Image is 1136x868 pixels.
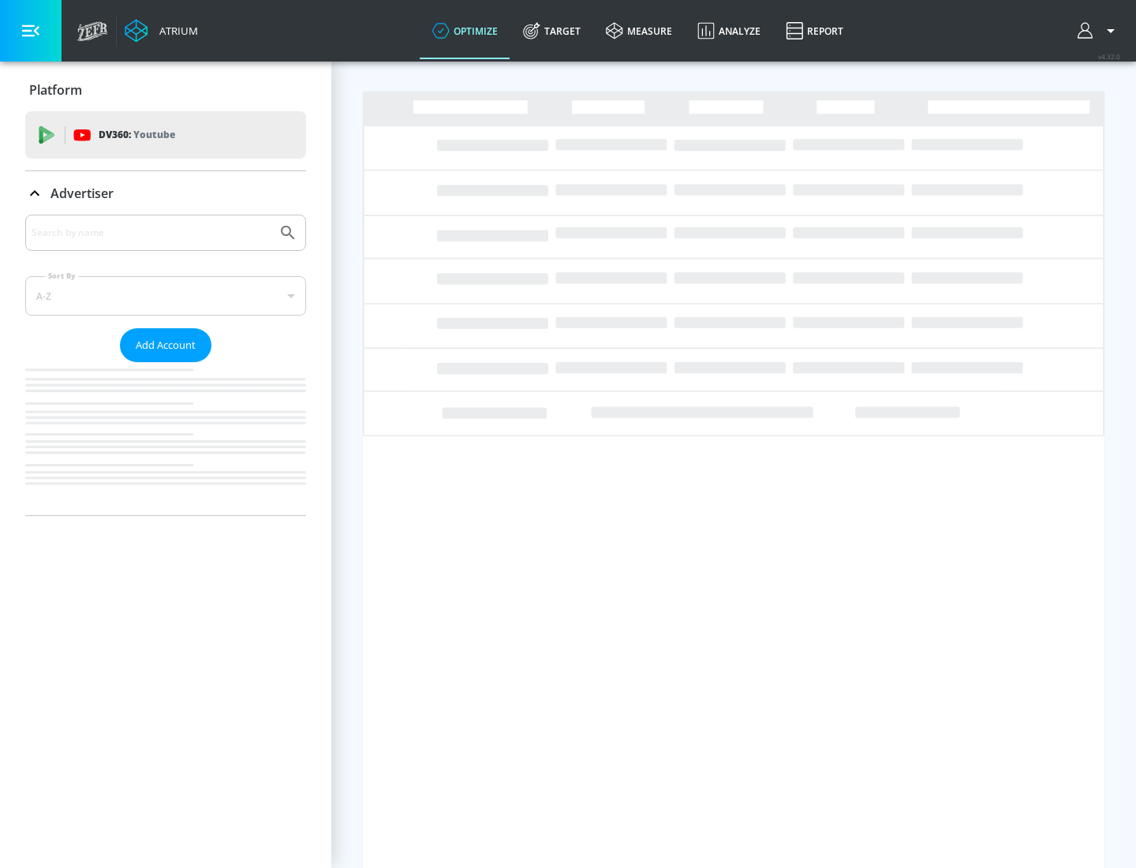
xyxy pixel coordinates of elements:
p: DV360: [99,126,175,144]
div: DV360: Youtube [25,111,306,159]
p: Youtube [133,126,175,143]
a: measure [593,2,685,59]
p: Advertiser [50,185,114,202]
div: Atrium [153,24,198,38]
div: A-Z [25,276,306,316]
a: Analyze [685,2,773,59]
a: Target [510,2,593,59]
span: v 4.32.0 [1098,52,1120,61]
a: Report [773,2,856,59]
input: Search by name [32,223,271,243]
a: optimize [420,2,510,59]
a: Atrium [125,19,198,43]
div: Advertiser [25,215,306,515]
label: Sort By [45,271,79,281]
p: Platform [29,81,82,99]
button: Add Account [120,328,211,362]
div: Platform [25,68,306,112]
span: Add Account [136,336,196,354]
nav: list of Advertiser [25,362,306,515]
div: Advertiser [25,171,306,215]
